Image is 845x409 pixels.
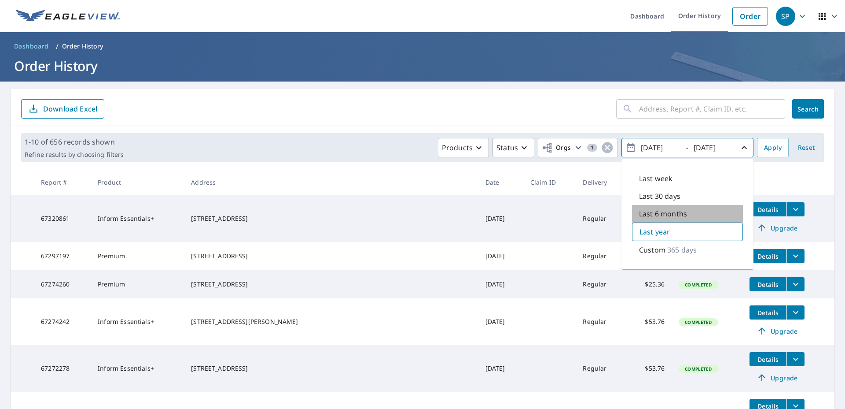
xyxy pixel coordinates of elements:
th: Delivery [576,169,627,195]
span: Details [755,205,781,214]
a: Order [732,7,768,26]
p: 365 days [667,245,697,255]
div: [STREET_ADDRESS] [191,280,471,289]
button: filesDropdownBtn-67297197 [786,249,805,263]
td: [DATE] [478,195,523,242]
button: detailsBtn-67320861 [749,202,786,216]
th: Product [91,169,184,195]
td: Regular [576,270,627,298]
th: Date [478,169,523,195]
td: Regular [576,195,627,242]
li: / [56,41,59,52]
span: Details [755,355,781,364]
p: Custom [639,245,665,255]
input: yyyy/mm/dd [691,141,734,155]
input: yyyy/mm/dd [638,141,681,155]
button: detailsBtn-67274242 [749,305,786,320]
div: [STREET_ADDRESS][PERSON_NAME] [191,317,471,326]
div: Last week [632,170,743,187]
td: [DATE] [478,270,523,298]
span: - [625,140,749,156]
span: Orgs [542,142,571,153]
div: [STREET_ADDRESS] [191,364,471,373]
td: Inform Essentials+ [91,345,184,392]
span: Upgrade [755,372,799,383]
a: Upgrade [749,221,805,235]
button: Apply [757,138,789,157]
td: Inform Essentials+ [91,298,184,345]
div: SP [776,7,795,26]
td: 67320861 [34,195,91,242]
span: Search [799,105,817,113]
td: 67274260 [34,270,91,298]
span: Reset [796,142,817,153]
td: Regular [576,242,627,270]
span: Apply [764,142,782,153]
div: [STREET_ADDRESS] [191,214,471,223]
td: 67297197 [34,242,91,270]
td: Regular [576,345,627,392]
p: 1-10 of 656 records shown [25,137,124,147]
h1: Order History [11,57,834,75]
button: Orgs1 [538,138,618,157]
button: filesDropdownBtn-67320861 [786,202,805,216]
p: Refine results by choosing filters [25,151,124,159]
th: Address [184,169,478,195]
td: 67272278 [34,345,91,392]
a: Upgrade [749,371,805,385]
button: detailsBtn-67274260 [749,277,786,291]
span: Completed [680,366,717,372]
p: Last 6 months [639,208,687,219]
button: Search [792,99,824,119]
button: filesDropdownBtn-67272278 [786,352,805,366]
span: 1 [587,145,597,151]
td: Regular [576,298,627,345]
span: Details [755,280,781,289]
button: filesDropdownBtn-67274260 [786,277,805,291]
td: Premium [91,242,184,270]
td: $25.36 [627,270,672,298]
span: Details [755,309,781,317]
button: Reset [792,138,820,157]
th: Report # [34,169,91,195]
td: [DATE] [478,298,523,345]
button: detailsBtn-67297197 [749,249,786,263]
div: [STREET_ADDRESS] [191,252,471,260]
p: Last week [639,173,672,184]
button: Status [492,138,534,157]
p: Last 30 days [639,191,680,201]
div: Custom365 days [632,241,743,259]
img: EV Logo [16,10,120,23]
p: Download Excel [43,104,97,114]
div: Last 6 months [632,205,743,223]
span: Dashboard [14,42,49,51]
span: Upgrade [755,223,799,233]
span: Completed [680,319,717,325]
p: Status [496,142,518,153]
td: Inform Essentials+ [91,195,184,242]
button: detailsBtn-67272278 [749,352,786,366]
td: 67274242 [34,298,91,345]
a: Upgrade [749,324,805,338]
p: Products [442,142,473,153]
div: Last year [632,223,743,241]
input: Address, Report #, Claim ID, etc. [639,97,785,121]
td: Premium [91,270,184,298]
p: Last year [639,227,670,237]
td: [DATE] [478,345,523,392]
a: Dashboard [11,39,52,53]
th: Claim ID [523,169,576,195]
td: [DATE] [478,242,523,270]
span: Upgrade [755,326,799,336]
div: Last 30 days [632,187,743,205]
button: Download Excel [21,99,104,119]
nav: breadcrumb [11,39,834,53]
td: $53.76 [627,345,672,392]
p: Order History [62,42,103,51]
span: Completed [680,282,717,288]
span: Details [755,252,781,260]
button: Products [438,138,489,157]
button: filesDropdownBtn-67274242 [786,305,805,320]
td: $53.76 [627,298,672,345]
button: - [621,138,753,157]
